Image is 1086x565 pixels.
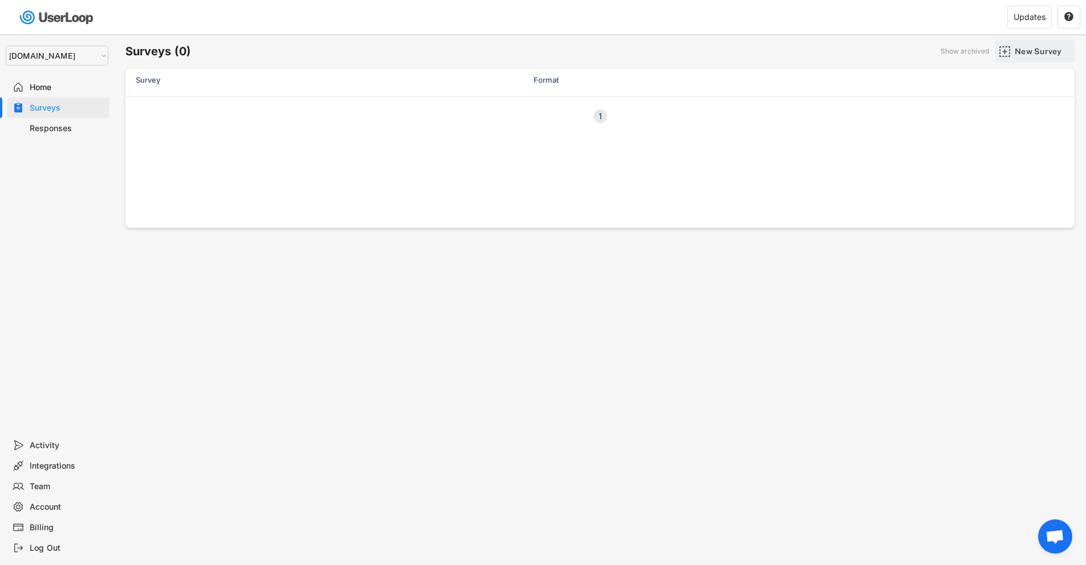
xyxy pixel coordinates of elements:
div: Updates [1014,13,1046,21]
div: Format [534,75,648,85]
div: Open chat [1038,519,1072,554]
div: Surveys [30,103,105,113]
div: New Survey [1015,46,1072,56]
text:  [1064,11,1073,22]
div: Account [30,502,105,513]
div: Survey [136,75,364,85]
div: Integrations [30,461,105,471]
div: Billing [30,522,105,533]
div: 1 [593,112,607,120]
h6: Surveys (0) [125,44,191,59]
div: Show archived [941,48,989,55]
div: Log Out [30,543,105,554]
div: Team [30,481,105,492]
div: Home [30,82,105,93]
img: userloop-logo-01.svg [17,6,97,29]
div: Responses [30,123,105,134]
div: Activity [30,440,105,451]
button:  [1064,12,1074,22]
img: AddMajor.svg [999,46,1011,58]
